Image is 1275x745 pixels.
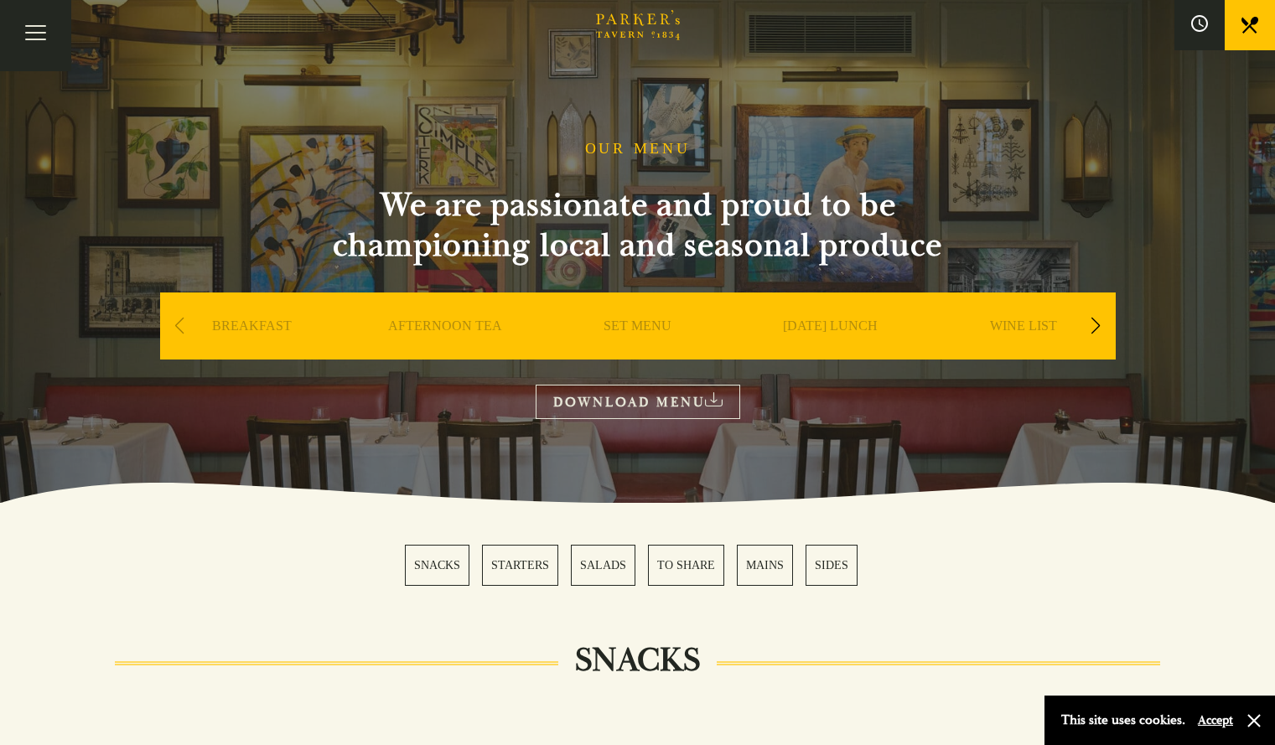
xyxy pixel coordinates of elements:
[806,545,858,586] a: 6 / 6
[546,292,730,410] div: 3 / 9
[1198,712,1233,728] button: Accept
[160,292,345,410] div: 1 / 9
[931,292,1116,410] div: 5 / 9
[353,292,537,410] div: 2 / 9
[536,385,740,419] a: DOWNLOAD MENU
[388,318,502,385] a: AFTERNOON TEA
[303,185,973,266] h2: We are passionate and proud to be championing local and seasonal produce
[1085,308,1107,344] div: Next slide
[1246,712,1262,729] button: Close and accept
[737,545,793,586] a: 5 / 6
[648,545,724,586] a: 4 / 6
[604,318,671,385] a: SET MENU
[571,545,635,586] a: 3 / 6
[558,640,717,680] h2: SNACKS
[482,545,558,586] a: 2 / 6
[585,140,691,158] h1: OUR MENU
[405,545,469,586] a: 1 / 6
[212,318,292,385] a: BREAKFAST
[168,308,191,344] div: Previous slide
[739,292,923,410] div: 4 / 9
[1061,708,1185,732] p: This site uses cookies.
[990,318,1057,385] a: WINE LIST
[783,318,878,385] a: [DATE] LUNCH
